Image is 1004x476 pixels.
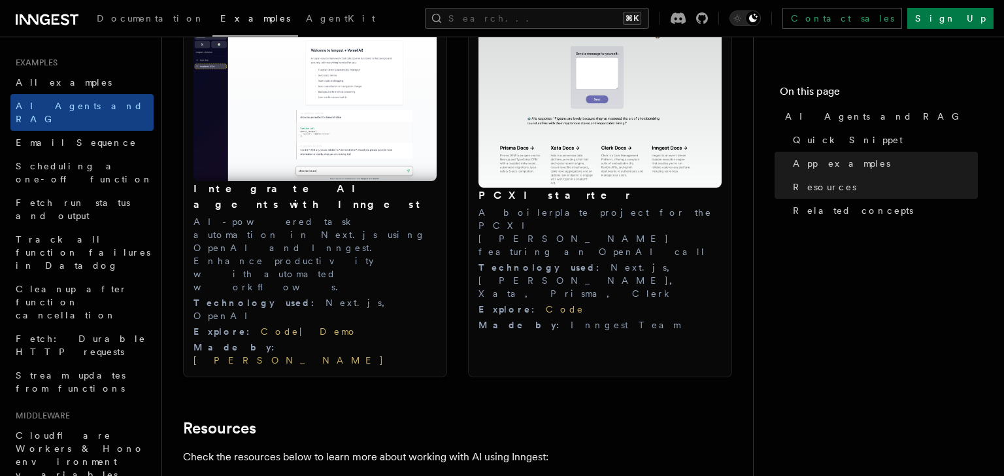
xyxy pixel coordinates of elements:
a: [PERSON_NAME] [193,355,384,365]
div: Next.js, OpenAI [193,296,437,322]
span: Resources [793,180,856,194]
span: Fetch run status and output [16,197,130,221]
kbd: ⌘K [623,12,641,25]
span: Examples [10,58,58,68]
span: Explore : [478,304,546,314]
img: Integrate AI agents with Inngest [193,28,437,181]
span: Technology used : [478,262,611,273]
a: Examples [212,4,298,37]
span: Technology used : [193,297,326,308]
span: Fetch: Durable HTTP requests [16,333,146,357]
a: Demo [320,326,358,337]
span: Track all function failures in Datadog [16,234,150,271]
div: Next.js, [PERSON_NAME], Xata, Prisma, Clerk [478,261,722,300]
a: Resources [183,419,256,437]
span: Email Sequence [16,137,137,148]
span: Examples [220,13,290,24]
span: Cleanup after function cancellation [16,284,127,320]
a: Scheduling a one-off function [10,154,154,191]
a: AgentKit [298,4,383,35]
a: Sign Up [907,8,994,29]
a: App examples [788,152,978,175]
span: Related concepts [793,204,913,217]
span: AgentKit [306,13,375,24]
a: Fetch run status and output [10,191,154,228]
h3: Integrate AI agents with Inngest [193,181,437,212]
a: All examples [10,71,154,94]
a: Stream updates from functions [10,364,154,400]
a: Resources [788,175,978,199]
button: Search...⌘K [425,8,649,29]
span: Scheduling a one-off function [16,161,153,184]
a: Quick Snippet [788,128,978,152]
h3: PCXI starter [478,188,722,203]
span: Stream updates from functions [16,370,125,394]
h4: On this page [780,84,978,105]
a: Email Sequence [10,131,154,154]
span: Made by : [478,320,571,330]
a: AI Agents and RAG [780,105,978,128]
button: Toggle dark mode [729,10,761,26]
span: App examples [793,157,890,170]
p: Check the resources below to learn more about working with AI using Inngest: [183,448,706,466]
div: | [193,325,437,338]
a: Track all function failures in Datadog [10,228,154,277]
span: Explore : [193,326,261,337]
span: AI Agents and RAG [16,101,143,124]
a: Contact sales [782,8,902,29]
a: Code [546,304,584,314]
span: AI Agents and RAG [785,110,966,123]
img: PCXI starter [478,28,722,188]
p: AI-powered task automation in Next.js using OpenAI and Inngest. Enhance productivity with automat... [193,215,437,294]
a: AI Agents and RAG [10,94,154,131]
a: Fetch: Durable HTTP requests [10,327,154,364]
a: Cleanup after function cancellation [10,277,154,327]
a: Related concepts [788,199,978,222]
span: Documentation [97,13,205,24]
span: Quick Snippet [793,133,903,146]
div: Inngest Team [478,318,722,331]
a: Code [261,326,299,337]
p: A boilerplate project for the PCXI [PERSON_NAME] featuring an OpenAI call [478,206,722,258]
span: Middleware [10,411,70,421]
span: All examples [16,77,112,88]
span: Made by : [193,342,286,352]
a: Documentation [89,4,212,35]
